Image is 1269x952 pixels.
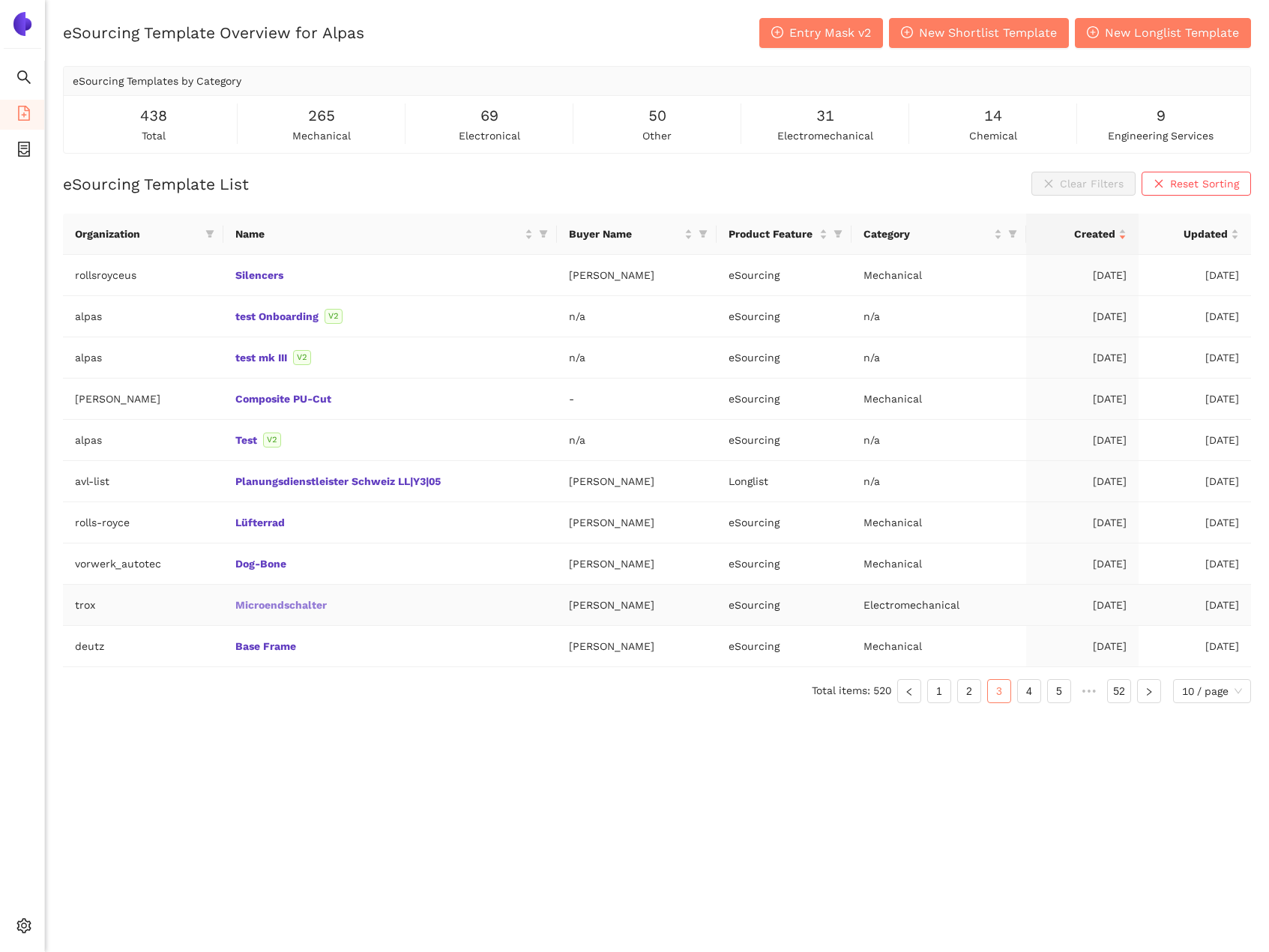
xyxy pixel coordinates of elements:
[717,543,851,585] td: eSourcing
[223,214,557,255] th: this column's title is Name,this column is sortable
[1017,679,1041,703] li: 4
[1139,626,1251,667] td: [DATE]
[1142,172,1251,196] button: closeReset Sorting
[717,337,851,379] td: eSourcing
[1157,104,1166,127] span: 9
[63,461,223,502] td: avl-list
[325,309,343,324] span: V2
[851,379,1026,420] td: Mechanical
[16,136,31,166] span: container
[851,461,1026,502] td: n/a
[63,296,223,337] td: alpas
[1087,26,1099,40] span: plus-circle
[1105,23,1239,42] span: New Longlist Template
[699,229,708,238] span: filter
[1075,18,1251,48] button: plus-circleNew Longlist Template
[863,226,991,242] span: Category
[816,104,834,127] span: 31
[717,296,851,337] td: eSourcing
[1026,626,1139,667] td: [DATE]
[851,296,1026,337] td: n/a
[557,585,717,626] td: [PERSON_NAME]
[717,420,851,461] td: eSourcing
[1026,420,1139,461] td: [DATE]
[1139,214,1251,255] th: this column's title is Updated,this column is sortable
[1077,679,1101,703] li: Next 5 Pages
[63,502,223,543] td: rolls-royce
[1026,502,1139,543] td: [DATE]
[75,226,199,242] span: Organization
[16,100,31,130] span: file-add
[1026,543,1139,585] td: [DATE]
[63,420,223,461] td: alpas
[459,127,520,144] span: electronical
[717,214,851,255] th: this column's title is Product Feature,this column is sortable
[1182,680,1242,702] span: 10 / page
[717,502,851,543] td: eSourcing
[1173,679,1251,703] div: Page Size
[1008,229,1017,238] span: filter
[851,337,1026,379] td: n/a
[140,104,167,127] span: 438
[1047,679,1071,703] li: 5
[480,104,498,127] span: 69
[1139,255,1251,296] td: [DATE]
[851,626,1026,667] td: Mechanical
[1005,223,1020,245] span: filter
[63,585,223,626] td: trox
[717,626,851,667] td: eSourcing
[205,229,214,238] span: filter
[642,127,672,144] span: other
[1048,680,1070,702] a: 5
[851,543,1026,585] td: Mechanical
[1108,127,1214,144] span: engineering services
[63,379,223,420] td: [PERSON_NAME]
[63,255,223,296] td: rollsroyceus
[142,127,166,144] span: total
[308,104,335,127] span: 265
[557,626,717,667] td: [PERSON_NAME]
[988,680,1010,702] a: 3
[536,223,551,245] span: filter
[1137,679,1161,703] li: Next Page
[557,420,717,461] td: n/a
[901,26,913,40] span: plus-circle
[928,680,950,702] a: 1
[771,26,783,40] span: plus-circle
[557,461,717,502] td: [PERSON_NAME]
[919,23,1057,42] span: New Shortlist Template
[1139,379,1251,420] td: [DATE]
[696,223,711,245] span: filter
[957,679,981,703] li: 2
[851,255,1026,296] td: Mechanical
[905,687,914,696] span: left
[557,502,717,543] td: [PERSON_NAME]
[1145,687,1154,696] span: right
[1026,461,1139,502] td: [DATE]
[851,214,1026,255] th: this column's title is Category,this column is sortable
[235,226,522,242] span: Name
[1077,679,1101,703] span: •••
[73,75,241,87] span: eSourcing Templates by Category
[292,127,351,144] span: mechanical
[717,255,851,296] td: eSourcing
[1107,679,1131,703] li: 52
[729,226,816,242] span: Product Feature
[1139,461,1251,502] td: [DATE]
[539,229,548,238] span: filter
[1026,296,1139,337] td: [DATE]
[1137,679,1161,703] button: right
[717,461,851,502] td: Longlist
[10,12,34,36] img: Logo
[293,350,311,365] span: V2
[717,585,851,626] td: eSourcing
[851,420,1026,461] td: n/a
[1018,680,1040,702] a: 4
[927,679,951,703] li: 1
[557,543,717,585] td: [PERSON_NAME]
[1026,255,1139,296] td: [DATE]
[63,173,249,195] h2: eSourcing Template List
[831,223,846,245] span: filter
[897,679,921,703] li: Previous Page
[987,679,1011,703] li: 3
